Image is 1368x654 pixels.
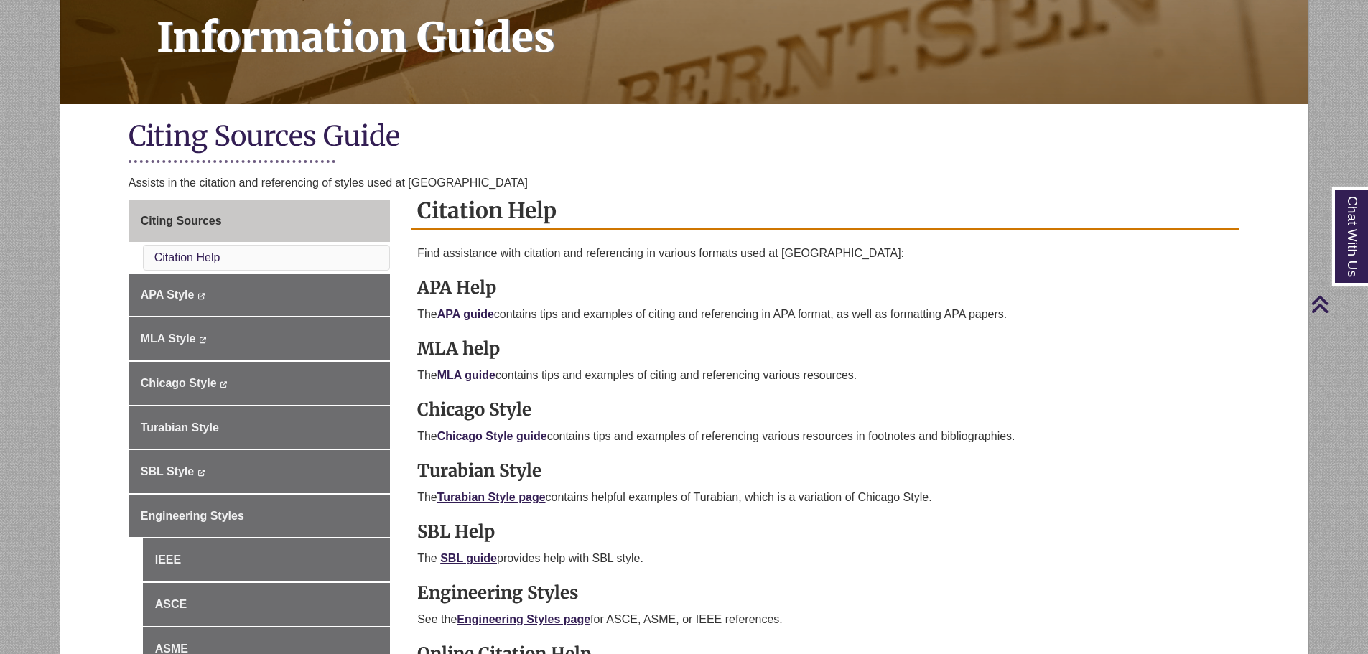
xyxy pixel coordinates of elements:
[417,489,1234,506] p: The contains helpful examples of Turabian, which is a variation of Chicago Style.
[143,583,390,626] a: ASCE
[197,293,205,299] i: This link opens in a new window
[141,215,222,227] span: Citing Sources
[129,450,390,493] a: SBL Style
[417,367,1234,384] p: The contains tips and examples of citing and referencing various resources.
[417,520,495,543] strong: SBL Help
[417,581,578,604] strong: Engineering Styles
[141,421,219,434] span: Turabian Style
[220,381,228,388] i: This link opens in a new window
[417,245,1234,262] p: Find assistance with citation and referencing in various formats used at [GEOGRAPHIC_DATA]:
[1311,294,1364,314] a: Back to Top
[141,289,195,301] span: APA Style
[129,177,528,189] span: Assists in the citation and referencing of styles used at [GEOGRAPHIC_DATA]
[129,317,390,360] a: MLA Style
[417,306,1234,323] p: The contains tips and examples of citing and referencing in APA format, as well as formatting APA...
[417,428,1234,445] p: The contains tips and examples of referencing various resources in footnotes and bibliographies.
[129,200,390,243] a: Citing Sources
[417,276,496,299] strong: APA Help
[141,510,244,522] span: Engineering Styles
[437,430,547,442] a: Chicago Style guide
[154,251,220,263] a: Citation Help
[199,337,207,343] i: This link opens in a new window
[437,369,495,381] a: MLA guide
[440,552,497,564] a: SBL guide
[141,377,217,389] span: Chicago Style
[129,118,1240,157] h1: Citing Sources Guide
[417,398,531,421] strong: Chicago Style
[417,337,500,360] strong: MLA help
[197,470,205,476] i: This link opens in a new window
[457,613,590,625] a: Engineering Styles page
[437,491,546,503] a: Turabian Style page
[417,459,541,482] strong: Turabian Style
[129,362,390,405] a: Chicago Style
[417,550,1234,567] p: The provides help with SBL style.
[141,332,196,345] span: MLA Style
[129,406,390,449] a: Turabian Style
[437,308,494,320] a: APA guide
[411,192,1239,230] h2: Citation Help
[143,538,390,581] a: IEEE
[129,274,390,317] a: APA Style
[417,611,1234,628] p: See the for ASCE, ASME, or IEEE references.
[141,465,194,477] span: SBL Style
[129,495,390,538] a: Engineering Styles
